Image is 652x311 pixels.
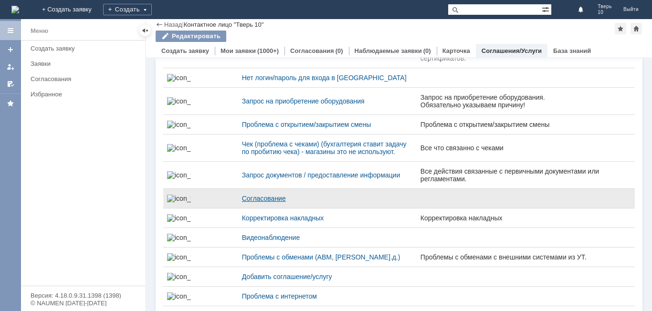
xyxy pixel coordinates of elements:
div: (1000+) [257,47,279,54]
div: Заявки [31,60,139,67]
div: Создать заявку [31,45,139,52]
a: Мои заявки [3,59,18,74]
div: Меню [31,25,48,37]
a: Корректировка накладных [421,214,631,222]
img: icon_vit_uslug_mini1.png [167,121,191,128]
a: icon_vit_uslug_mini1.png [167,214,234,222]
a: icon_vit_uslug_mini1.png [167,121,234,128]
img: icon_vit_uslug_mini1.png [167,144,191,152]
div: Согласования [31,75,139,83]
img: icon_vit_uslug_mini1.png [167,97,191,105]
span: Тверь [598,4,612,10]
a: Видеонаблюдение [242,234,413,241]
a: Добавить соглашение/услугу [242,273,413,280]
a: Запрос на приобретение оборудования [242,97,413,105]
div: | [182,21,183,28]
a: Соглашения/Услуги [482,47,542,54]
a: Нет логин/пароль для входа в [GEOGRAPHIC_DATA] [242,74,413,82]
img: icon_vit_uslug_mini1.png [167,195,191,202]
a: Проблема с интернетом [242,292,413,300]
a: icon_vit_uslug_mini1.png [167,253,234,261]
a: icon_vit_uslug_mini1.png [167,171,234,179]
a: Запрос документов / предоставление информации [242,171,413,179]
a: Согласование [242,195,413,202]
img: icon_vit_uslug_mini1.png [167,214,191,222]
div: (0) [423,47,431,54]
a: icon_vit_uslug_mini1.png [167,195,234,202]
a: Проблема с открытием/закрытием смены [421,121,631,128]
span: 10 [598,10,612,15]
a: Назад [164,21,182,28]
div: Избранное [31,91,129,98]
a: Создать заявку [3,42,18,57]
a: Согласования [290,47,334,54]
a: icon_vit_uslug_mini1.png [167,97,234,105]
img: icon_vit_uslug_mini1.png [167,253,191,261]
div: Добавить в избранное [615,23,626,34]
a: icon_vit_uslug_mini1.png [167,74,234,82]
a: icon_vit_uslug_mini1.png [167,273,234,280]
img: icon_vit_uslug_mini1.png [167,171,191,179]
a: Мои заявки [221,47,256,54]
a: Чек (проблема с чеками) (бухгалтерия ставит задачу по пробитию чека) - магазины это не используют. [242,140,413,155]
div: Создать [103,4,152,15]
a: Проблемы с обменами (АВМ, [PERSON_NAME].д.) [242,253,413,261]
span: Расширенный поиск [542,4,551,13]
div: Скрыть меню [139,25,151,36]
img: icon_vit_uslug_mini1.png [167,273,191,280]
a: Корректировка накладных [242,214,413,222]
div: Версия: 4.18.0.9.31.1398 (1398) [31,292,136,299]
div: (0) [336,47,343,54]
a: База знаний [553,47,591,54]
a: Карточка [442,47,470,54]
img: icon_vit_uslug_mini1.png [167,292,191,300]
a: icon_vit_uslug_mini1.png [167,234,234,241]
div: Контактное лицо "Тверь 10" [184,21,264,28]
a: Согласования [27,72,143,86]
a: Перейти на домашнюю страницу [11,6,19,13]
a: Проблемы с обменами с внешними системами из УТ. [421,253,631,261]
div: © NAUMEN [DATE]-[DATE] [31,300,136,306]
a: Все что связанно с чеками [421,144,631,152]
img: icon_vit_uslug_mini1.png [167,74,191,82]
img: icon_vit_uslug_mini1.png [167,234,191,241]
a: Заявки [27,56,143,71]
a: Мои согласования [3,76,18,92]
a: Запрос на приобретение оборудования. Обязательно указываем причину! [421,93,631,109]
a: Все действия связанные с первичными документами или регламентами. [421,167,631,183]
a: icon_vit_uslug_mini1.png [167,292,234,300]
a: Наблюдаемые заявки [355,47,422,54]
div: Сделать домашней страницей [631,23,642,34]
a: Создать заявку [27,41,143,56]
a: icon_vit_uslug_mini1.png [167,144,234,152]
a: Создать заявку [161,47,209,54]
a: Проблема с открытием/закрытием смены [242,121,413,128]
img: logo [11,6,19,13]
